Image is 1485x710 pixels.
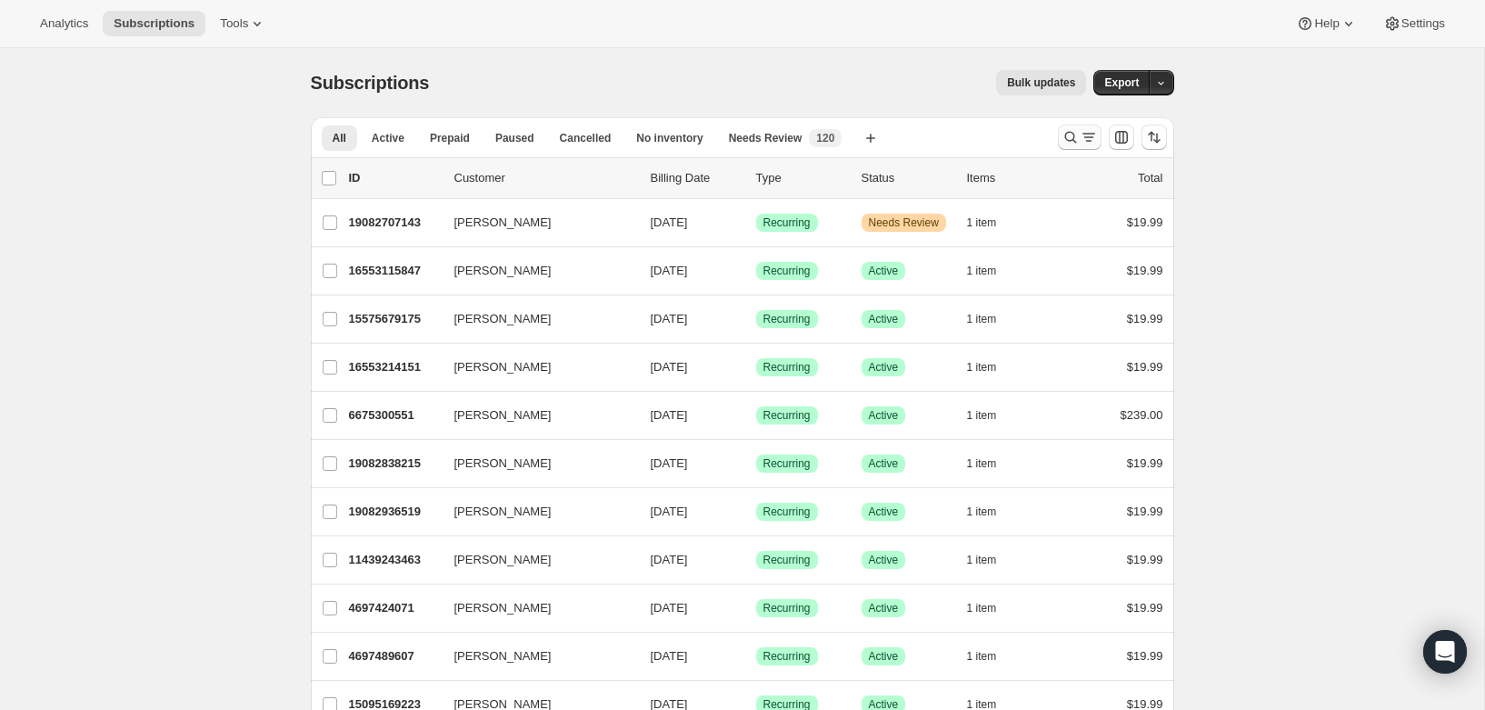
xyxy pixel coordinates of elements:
[967,601,997,615] span: 1 item
[1314,16,1339,31] span: Help
[651,601,688,615] span: [DATE]
[114,16,194,31] span: Subscriptions
[967,595,1017,621] button: 1 item
[967,408,997,423] span: 1 item
[869,312,899,326] span: Active
[651,456,688,470] span: [DATE]
[1127,553,1163,566] span: $19.99
[651,408,688,422] span: [DATE]
[651,215,688,229] span: [DATE]
[651,649,688,663] span: [DATE]
[856,125,885,151] button: Create new view
[209,11,277,36] button: Tools
[454,503,552,521] span: [PERSON_NAME]
[349,551,440,569] p: 11439243463
[333,131,346,145] span: All
[869,215,939,230] span: Needs Review
[869,456,899,471] span: Active
[454,262,552,280] span: [PERSON_NAME]
[967,451,1017,476] button: 1 item
[967,215,997,230] span: 1 item
[967,258,1017,284] button: 1 item
[103,11,205,36] button: Subscriptions
[967,649,997,664] span: 1 item
[967,553,997,567] span: 1 item
[349,310,440,328] p: 15575679175
[1423,630,1467,674] div: Open Intercom Messenger
[763,312,811,326] span: Recurring
[454,214,552,232] span: [PERSON_NAME]
[1007,75,1075,90] span: Bulk updates
[349,599,440,617] p: 4697424071
[1138,169,1162,187] p: Total
[349,169,1163,187] div: IDCustomerBilling DateTypeStatusItemsTotal
[444,594,625,623] button: [PERSON_NAME]
[967,644,1017,669] button: 1 item
[372,131,404,145] span: Active
[349,595,1163,621] div: 4697424071[PERSON_NAME][DATE]SuccessRecurringSuccessActive1 item$19.99
[651,169,742,187] p: Billing Date
[967,547,1017,573] button: 1 item
[349,358,440,376] p: 16553214151
[869,360,899,375] span: Active
[349,647,440,665] p: 4697489607
[454,358,552,376] span: [PERSON_NAME]
[816,131,834,145] span: 120
[651,264,688,277] span: [DATE]
[967,499,1017,525] button: 1 item
[444,449,625,478] button: [PERSON_NAME]
[444,497,625,526] button: [PERSON_NAME]
[763,505,811,519] span: Recurring
[763,456,811,471] span: Recurring
[862,169,952,187] p: Status
[651,312,688,325] span: [DATE]
[763,601,811,615] span: Recurring
[349,403,1163,428] div: 6675300551[PERSON_NAME][DATE]SuccessRecurringSuccessActive1 item$239.00
[349,355,1163,380] div: 16553214151[PERSON_NAME][DATE]SuccessRecurringSuccessActive1 item$19.99
[349,214,440,232] p: 19082707143
[220,16,248,31] span: Tools
[1127,360,1163,374] span: $19.99
[651,505,688,518] span: [DATE]
[869,264,899,278] span: Active
[454,551,552,569] span: [PERSON_NAME]
[967,505,997,519] span: 1 item
[996,70,1086,95] button: Bulk updates
[1127,312,1163,325] span: $19.99
[444,305,625,334] button: [PERSON_NAME]
[444,208,625,237] button: [PERSON_NAME]
[454,310,552,328] span: [PERSON_NAME]
[1121,408,1163,422] span: $239.00
[349,258,1163,284] div: 16553115847[PERSON_NAME][DATE]SuccessRecurringSuccessActive1 item$19.99
[763,553,811,567] span: Recurring
[967,169,1058,187] div: Items
[349,644,1163,669] div: 4697489607[PERSON_NAME][DATE]SuccessRecurringSuccessActive1 item$19.99
[1058,125,1101,150] button: Search and filter results
[1093,70,1150,95] button: Export
[763,215,811,230] span: Recurring
[444,256,625,285] button: [PERSON_NAME]
[756,169,847,187] div: Type
[967,403,1017,428] button: 1 item
[869,505,899,519] span: Active
[444,353,625,382] button: [PERSON_NAME]
[349,262,440,280] p: 16553115847
[763,264,811,278] span: Recurring
[651,553,688,566] span: [DATE]
[444,642,625,671] button: [PERSON_NAME]
[1127,505,1163,518] span: $19.99
[29,11,99,36] button: Analytics
[1372,11,1456,36] button: Settings
[1127,649,1163,663] span: $19.99
[454,647,552,665] span: [PERSON_NAME]
[1401,16,1445,31] span: Settings
[967,355,1017,380] button: 1 item
[967,264,997,278] span: 1 item
[349,406,440,425] p: 6675300551
[349,455,440,473] p: 19082838215
[560,131,612,145] span: Cancelled
[967,456,997,471] span: 1 item
[454,455,552,473] span: [PERSON_NAME]
[967,210,1017,235] button: 1 item
[869,408,899,423] span: Active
